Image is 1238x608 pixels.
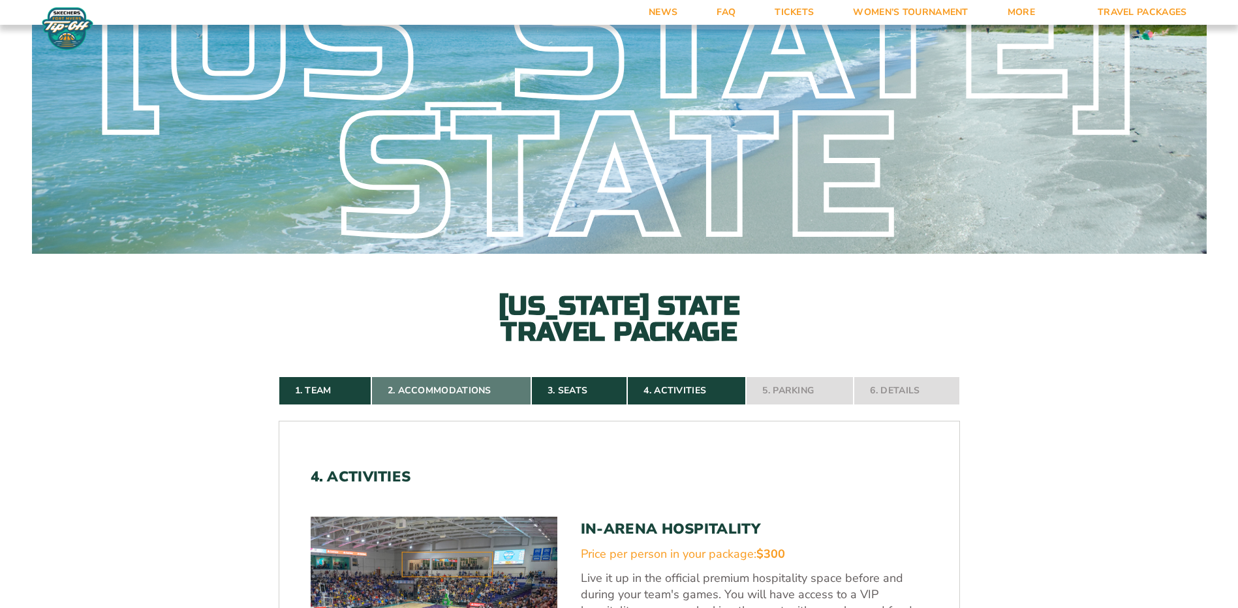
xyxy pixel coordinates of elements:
img: Fort Myers Tip-Off [39,7,96,51]
span: $300 [756,546,785,562]
h3: In-Arena Hospitality [581,521,928,538]
h2: [US_STATE] State Travel Package [476,293,763,345]
a: 2. Accommodations [371,376,531,405]
h2: 4. Activities [311,468,928,485]
a: 3. Seats [531,376,627,405]
div: Price per person in your package: [581,546,928,562]
a: 1. Team [279,376,371,405]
